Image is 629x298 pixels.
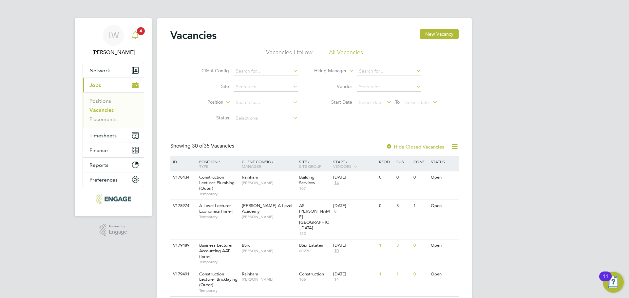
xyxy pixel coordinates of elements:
div: V178434 [171,171,194,184]
div: 0 [395,171,412,184]
div: V179491 [171,268,194,280]
li: Vacancies I follow [266,48,313,60]
div: 11 [602,276,608,285]
h2: Vacancies [170,29,217,42]
a: LW[PERSON_NAME] [83,25,144,56]
div: Open [429,239,458,252]
span: [PERSON_NAME] A Level Academy [242,203,292,214]
div: Open [429,171,458,184]
span: Temporary [199,288,238,293]
span: BSix [242,242,250,248]
div: 1 [412,200,429,212]
div: Client Config / [240,156,297,172]
span: LW [108,31,119,40]
input: Search for... [234,98,298,107]
span: [PERSON_NAME] [242,214,296,219]
span: Construction Lecturer Bricklaying (Outer) [199,271,238,288]
span: Preferences [89,177,118,183]
span: To [393,98,402,106]
span: Reports [89,162,108,168]
span: Rainham [242,174,258,180]
span: Temporary [199,191,238,197]
input: Select one [234,114,298,123]
span: Select date [359,99,383,105]
input: Search for... [357,82,421,92]
span: AS - [PERSON_NAME][GEOGRAPHIC_DATA] [299,203,330,231]
span: Type [199,164,208,169]
button: Open Resource Center, 11 new notifications [603,272,624,293]
div: [DATE] [333,243,376,248]
label: Site [191,83,229,89]
div: 3 [395,200,412,212]
div: Conf [412,156,429,167]
div: [DATE] [333,272,376,277]
div: 1 [395,268,412,280]
img: xede-logo-retina.png [96,194,131,204]
input: Search for... [357,67,421,76]
div: V179489 [171,239,194,252]
span: Construction Lecturer Plumbing (Outer) [199,174,235,191]
button: Reports [83,158,144,172]
button: Timesheets [83,128,144,143]
span: 122 [299,231,330,236]
span: Engage [109,229,127,235]
button: Preferences [83,172,144,187]
span: [PERSON_NAME] [242,277,296,282]
div: [DATE] [333,203,376,209]
a: Positions [89,98,111,104]
div: Showing [170,143,236,149]
span: Powered by [109,224,127,229]
a: Go to home page [83,194,144,204]
span: Construction [299,271,324,277]
span: Temporary [199,214,238,219]
div: 0 [377,171,394,184]
div: 0 [412,171,429,184]
label: Position [186,99,223,106]
div: 1 [377,239,394,252]
div: Jobs [83,92,144,128]
span: Temporary [199,259,238,265]
div: Open [429,200,458,212]
label: Start Date [314,99,352,105]
span: [PERSON_NAME] [242,180,296,185]
span: 107 [299,186,330,191]
div: Sub [395,156,412,167]
div: Reqd [377,156,394,167]
input: Search for... [234,82,298,92]
label: Hiring Manager [309,68,347,74]
span: 106 [299,277,330,282]
button: Jobs [83,78,144,92]
span: A Level Lecturer Economics (Inner) [199,203,234,214]
label: Hide Closed Vacancies [386,144,444,150]
div: ID [171,156,194,167]
button: Finance [83,143,144,157]
span: 30 of [192,143,204,149]
span: Manager [242,164,261,169]
div: 0 [412,239,429,252]
span: Jobs [89,82,101,88]
div: 0 [412,268,429,280]
span: Select date [405,99,429,105]
div: Open [429,268,458,280]
span: 14 [333,277,340,282]
a: Placements [89,116,117,122]
span: 8 [333,209,337,214]
div: Start / [332,156,377,172]
span: Site Group [299,164,321,169]
div: [DATE] [333,175,376,180]
a: 4 [129,25,142,46]
span: Louis Warner [83,48,144,56]
span: 4 [137,27,145,35]
span: [PERSON_NAME] [242,248,296,254]
div: 0 [377,200,394,212]
span: 60270 [299,248,330,254]
span: Finance [89,147,108,153]
div: Position / [194,156,240,172]
div: 1 [377,268,394,280]
span: Building Services [299,174,315,185]
div: Status [429,156,458,167]
li: All Vacancies [329,48,363,60]
span: Vendors [333,164,352,169]
span: Rainham [242,271,258,277]
button: New Vacancy [420,29,459,39]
